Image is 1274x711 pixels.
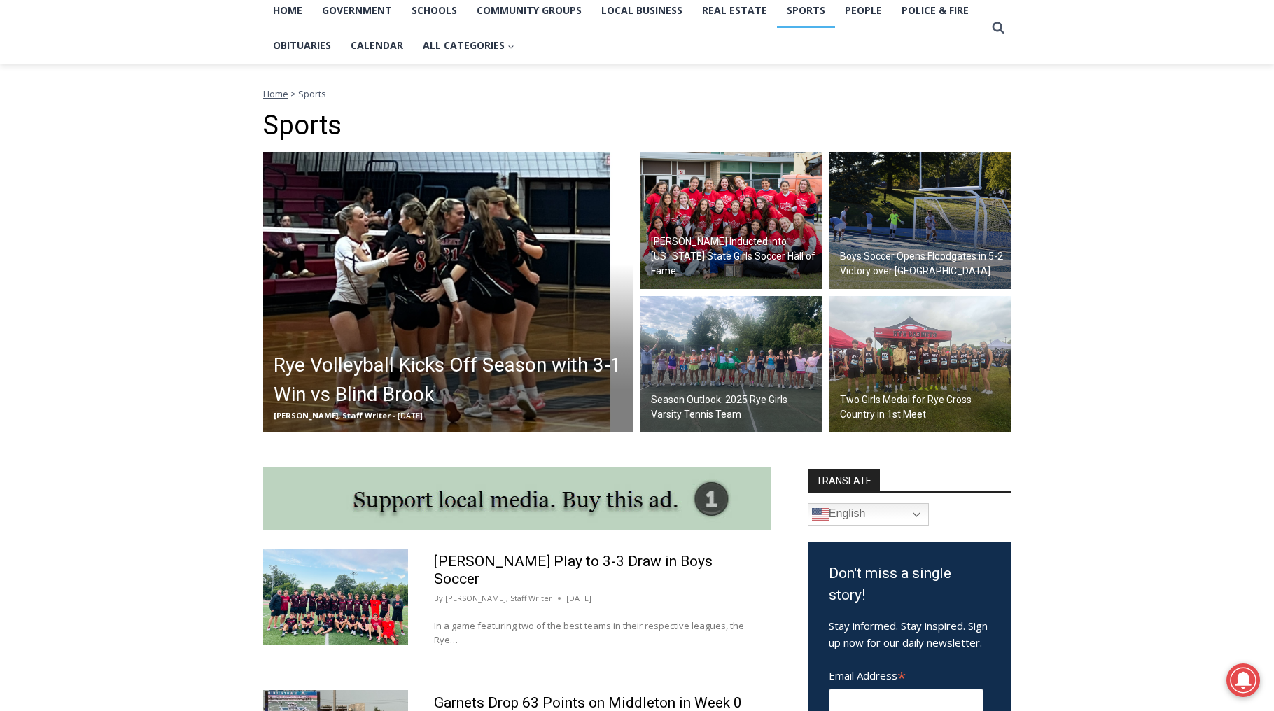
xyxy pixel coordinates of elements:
[808,469,880,491] strong: TRANSLATE
[640,296,822,433] img: (PHOTO: The Rye Girls Varsity Tennis team posing in their partnered costumes before our annual St...
[1,141,141,174] a: Open Tues. - Sun. [PHONE_NUMBER]
[413,28,524,63] button: Child menu of All Categories
[290,87,296,100] span: >
[829,296,1011,433] img: (PHOTO: The Rye Varsity Cross Country team after their first meet on Saturday, September 6, 2025....
[808,503,929,526] a: English
[263,467,771,530] img: support local media, buy this ad
[840,393,1008,422] h2: Two Girls Medal for Rye Cross Country in 1st Meet
[263,152,633,432] img: (PHOTO: The Rye Volleyball team huddles during the first set against Harrison on Thursday, Octobe...
[829,661,983,687] label: Email Address
[353,1,661,136] div: "I learned about the history of a place I’d honestly never considered even as a resident of [GEOG...
[651,393,819,422] h2: Season Outlook: 2025 Rye Girls Varsity Tennis Team
[263,110,1011,142] h1: Sports
[298,87,326,100] span: Sports
[640,296,822,433] a: Season Outlook: 2025 Rye Girls Varsity Tennis Team
[566,592,591,605] time: [DATE]
[829,296,1011,433] a: Two Girls Medal for Rye Cross Country in 1st Meet
[651,234,819,279] h2: [PERSON_NAME] Inducted into [US_STATE] State Girls Soccer Hall of Fame
[274,351,630,409] h2: Rye Volleyball Kicks Off Season with 3-1 Win vs Blind Brook
[274,410,391,421] span: [PERSON_NAME], Staff Writer
[366,139,649,171] span: Intern @ [DOMAIN_NAME]
[337,136,678,174] a: Intern @ [DOMAIN_NAME]
[393,410,395,421] span: -
[143,87,199,167] div: Located at [STREET_ADDRESS][PERSON_NAME]
[986,15,1011,41] button: View Search Form
[829,617,990,651] p: Stay informed. Stay inspired. Sign up now for our daily newsletter.
[829,152,1011,289] img: (PHOTO: Rye Boys Soccer's Connor Dehmer (#25) scored the game-winning goal to help the Garnets de...
[829,563,990,607] h3: Don't miss a single story!
[263,28,341,63] a: Obituaries
[840,249,1008,279] h2: Boys Soccer Opens Floodgates in 5-2 Victory over [GEOGRAPHIC_DATA]
[445,593,552,603] a: [PERSON_NAME], Staff Writer
[640,152,822,289] a: [PERSON_NAME] Inducted into [US_STATE] State Girls Soccer Hall of Fame
[434,553,713,587] a: [PERSON_NAME] Play to 3-3 Draw in Boys Soccer
[829,152,1011,289] a: Boys Soccer Opens Floodgates in 5-2 Victory over [GEOGRAPHIC_DATA]
[263,87,1011,101] nav: Breadcrumbs
[398,410,423,421] span: [DATE]
[263,152,633,432] a: Rye Volleyball Kicks Off Season with 3-1 Win vs Blind Brook [PERSON_NAME], Staff Writer - [DATE]
[341,28,413,63] a: Calendar
[263,549,408,645] img: (PHOTO: The 2025 Rye Boys Varsity Soccer team. Contributed.)
[434,592,443,605] span: By
[263,87,288,100] a: Home
[640,152,822,289] img: (PHOTO: The 2025 Rye Girls Soccer Team surrounding Head Coach Rich Savage after his induction int...
[4,144,137,197] span: Open Tues. - Sun. [PHONE_NUMBER]
[434,619,745,648] p: In a game featuring two of the best teams in their respective leagues, the Rye…
[812,506,829,523] img: en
